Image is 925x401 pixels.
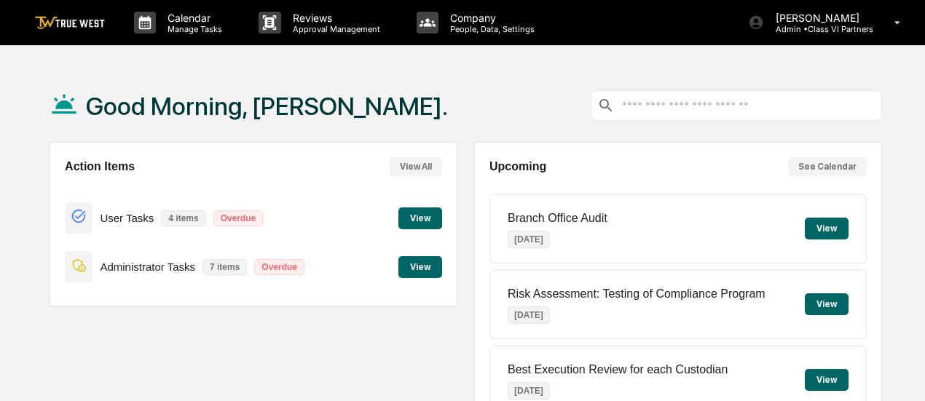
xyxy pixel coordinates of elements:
[35,16,105,30] img: logo
[65,160,135,173] h2: Action Items
[202,259,247,275] p: 7 items
[438,24,542,34] p: People, Data, Settings
[764,12,873,24] p: [PERSON_NAME]
[161,210,205,226] p: 4 items
[100,261,195,273] p: Administrator Tasks
[398,256,442,278] button: View
[508,231,550,248] p: [DATE]
[489,160,546,173] h2: Upcoming
[508,306,550,324] p: [DATE]
[281,24,387,34] p: Approval Management
[508,363,728,376] p: Best Execution Review for each Custodian
[100,212,154,224] p: User Tasks
[805,293,849,315] button: View
[398,207,442,229] button: View
[86,92,448,121] h1: Good Morning, [PERSON_NAME].
[508,287,765,301] p: Risk Assessment: Testing of Compliance Program
[156,12,229,24] p: Calendar
[508,382,550,400] p: [DATE]
[156,24,229,34] p: Manage Tasks
[805,218,849,239] button: View
[398,259,442,273] a: View
[805,369,849,391] button: View
[398,210,442,224] a: View
[508,212,607,225] p: Branch Office Audit
[281,12,387,24] p: Reviews
[788,157,867,176] button: See Calendar
[254,259,304,275] p: Overdue
[213,210,264,226] p: Overdue
[390,157,442,176] button: View All
[764,24,873,34] p: Admin • Class VI Partners
[438,12,542,24] p: Company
